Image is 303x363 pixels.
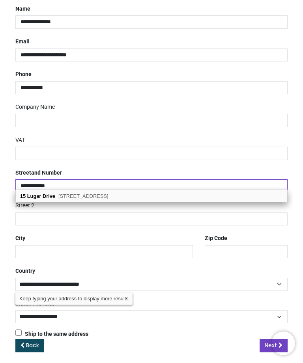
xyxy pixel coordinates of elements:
a: Next [260,339,288,352]
label: Company Name [15,101,55,114]
label: Street 2 [15,199,34,212]
label: City [15,232,25,245]
b: Lugar [27,193,41,199]
label: Country [15,264,35,278]
div: address list [16,190,287,202]
label: Ship to the same address [15,329,88,338]
label: Email [15,35,30,48]
label: VAT [15,134,25,147]
b: 15 [20,193,26,199]
iframe: Brevo live chat [271,331,295,355]
span: Next [265,341,277,349]
b: Drive [43,193,55,199]
label: Street [15,166,62,180]
span: Back [26,341,39,349]
input: Ship to the same address [15,329,22,336]
span: and Number [31,169,62,176]
label: Phone [15,68,32,81]
div: Keep typing your address to display more results [15,292,133,305]
label: Name [15,2,30,16]
a: Back [15,339,44,352]
span: [STREET_ADDRESS] [58,193,108,199]
label: Zip Code [205,232,227,245]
